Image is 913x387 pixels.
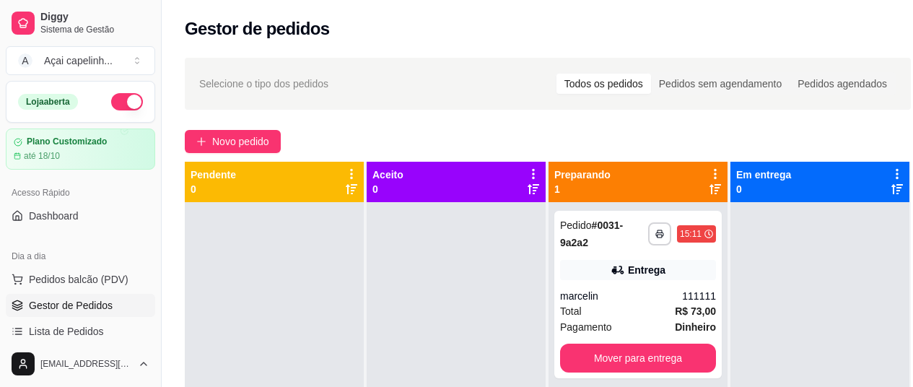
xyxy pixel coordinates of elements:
button: [EMAIL_ADDRESS][DOMAIN_NAME] [6,347,155,381]
div: marcelin [560,289,682,303]
div: Acesso Rápido [6,181,155,204]
span: Lista de Pedidos [29,324,104,339]
div: Loja aberta [18,94,78,110]
div: 15:11 [680,228,702,240]
strong: # 0031-9a2a2 [560,219,623,248]
span: Gestor de Pedidos [29,298,113,313]
h2: Gestor de pedidos [185,17,330,40]
span: A [18,53,32,68]
a: DiggySistema de Gestão [6,6,155,40]
div: Pedidos sem agendamento [651,74,790,94]
div: Pedidos agendados [790,74,895,94]
a: Gestor de Pedidos [6,294,155,317]
a: Lista de Pedidos [6,320,155,343]
p: 0 [736,182,791,196]
span: Selecione o tipo dos pedidos [199,76,328,92]
button: Novo pedido [185,130,281,153]
button: Mover para entrega [560,344,716,373]
span: Sistema de Gestão [40,24,149,35]
button: Alterar Status [111,93,143,110]
div: 111111 [682,289,716,303]
p: Aceito [372,168,403,182]
div: Açai capelinh ... [44,53,113,68]
p: Em entrega [736,168,791,182]
div: Entrega [628,263,665,277]
span: plus [196,136,206,147]
span: Total [560,303,582,319]
p: 0 [372,182,403,196]
div: Todos os pedidos [556,74,651,94]
div: Dia a dia [6,245,155,268]
p: 1 [554,182,611,196]
strong: Dinheiro [675,321,716,333]
span: Pedidos balcão (PDV) [29,272,128,287]
span: [EMAIL_ADDRESS][DOMAIN_NAME] [40,358,132,370]
p: 0 [191,182,236,196]
a: Dashboard [6,204,155,227]
article: até 18/10 [24,150,60,162]
span: Diggy [40,11,149,24]
a: Plano Customizadoaté 18/10 [6,129,155,170]
button: Pedidos balcão (PDV) [6,268,155,291]
p: Preparando [554,168,611,182]
span: Pedido [560,219,592,231]
article: Plano Customizado [27,136,107,147]
span: Dashboard [29,209,79,223]
strong: R$ 73,00 [675,305,716,317]
p: Pendente [191,168,236,182]
span: Pagamento [560,319,612,335]
button: Select a team [6,46,155,75]
span: Novo pedido [212,134,269,149]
